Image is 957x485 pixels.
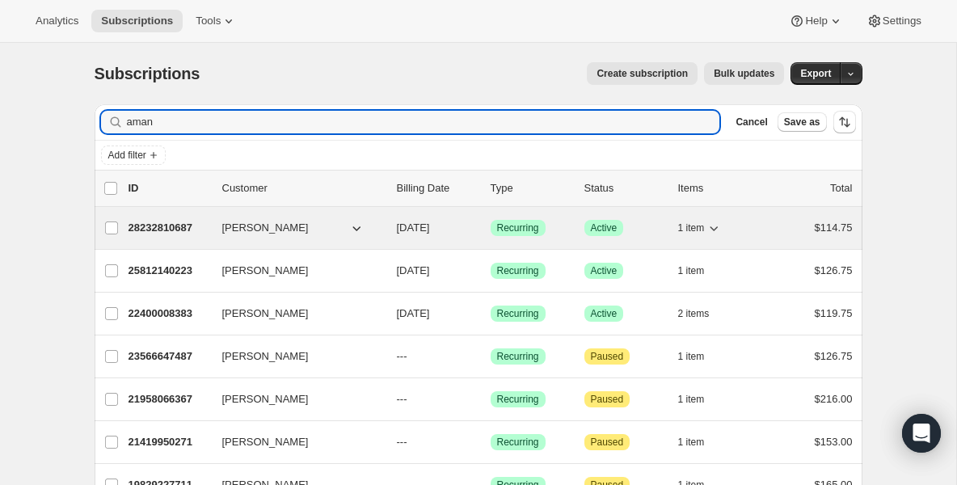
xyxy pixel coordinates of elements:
span: [PERSON_NAME] [222,391,309,407]
span: [PERSON_NAME] [222,220,309,236]
button: 1 item [678,388,723,411]
div: 22400008383[PERSON_NAME][DATE]SuccessRecurringSuccessActive2 items$119.75 [129,302,853,325]
p: 21958066367 [129,391,209,407]
span: Subscriptions [101,15,173,27]
p: Total [830,180,852,196]
span: [DATE] [397,307,430,319]
p: 22400008383 [129,306,209,322]
button: Subscriptions [91,10,183,32]
span: $126.75 [815,264,853,276]
span: $114.75 [815,221,853,234]
span: [DATE] [397,264,430,276]
span: Bulk updates [714,67,774,80]
div: Open Intercom Messenger [902,414,941,453]
button: Cancel [729,112,774,132]
span: 1 item [678,350,705,363]
div: 25812140223[PERSON_NAME][DATE]SuccessRecurringSuccessActive1 item$126.75 [129,259,853,282]
span: $126.75 [815,350,853,362]
span: Subscriptions [95,65,200,82]
p: 21419950271 [129,434,209,450]
span: [PERSON_NAME] [222,263,309,279]
button: 1 item [678,345,723,368]
p: Customer [222,180,384,196]
span: Recurring [497,436,539,449]
button: [PERSON_NAME] [213,215,374,241]
button: [PERSON_NAME] [213,344,374,369]
span: Help [805,15,827,27]
span: Save as [784,116,820,129]
span: [PERSON_NAME] [222,434,309,450]
button: Tools [186,10,247,32]
button: [PERSON_NAME] [213,258,374,284]
span: Cancel [736,116,767,129]
div: IDCustomerBilling DateTypeStatusItemsTotal [129,180,853,196]
p: 25812140223 [129,263,209,279]
button: Create subscription [587,62,698,85]
span: Paused [591,436,624,449]
span: Recurring [497,307,539,320]
span: [DATE] [397,221,430,234]
p: 28232810687 [129,220,209,236]
span: Active [591,307,618,320]
button: Analytics [26,10,88,32]
span: 1 item [678,436,705,449]
span: $216.00 [815,393,853,405]
span: Recurring [497,221,539,234]
span: Create subscription [597,67,688,80]
div: 23566647487[PERSON_NAME]---SuccessRecurringAttentionPaused1 item$126.75 [129,345,853,368]
button: [PERSON_NAME] [213,301,374,327]
p: 23566647487 [129,348,209,365]
button: Save as [778,112,827,132]
div: 28232810687[PERSON_NAME][DATE]SuccessRecurringSuccessActive1 item$114.75 [129,217,853,239]
button: Help [779,10,853,32]
button: 1 item [678,259,723,282]
button: 1 item [678,431,723,453]
span: 2 items [678,307,710,320]
span: Active [591,264,618,277]
p: Billing Date [397,180,478,196]
div: 21958066367[PERSON_NAME]---SuccessRecurringAttentionPaused1 item$216.00 [129,388,853,411]
span: 1 item [678,264,705,277]
span: Settings [883,15,921,27]
button: [PERSON_NAME] [213,386,374,412]
button: Sort the results [833,111,856,133]
button: Add filter [101,145,166,165]
span: 1 item [678,221,705,234]
button: Export [790,62,841,85]
span: 1 item [678,393,705,406]
span: --- [397,393,407,405]
span: Recurring [497,393,539,406]
div: Items [678,180,759,196]
p: Status [584,180,665,196]
input: Filter subscribers [127,111,720,133]
button: [PERSON_NAME] [213,429,374,455]
span: $119.75 [815,307,853,319]
button: Bulk updates [704,62,784,85]
span: --- [397,350,407,362]
span: --- [397,436,407,448]
button: Settings [857,10,931,32]
span: Active [591,221,618,234]
span: Paused [591,393,624,406]
span: Paused [591,350,624,363]
span: Add filter [108,149,146,162]
span: $153.00 [815,436,853,448]
span: Analytics [36,15,78,27]
span: [PERSON_NAME] [222,348,309,365]
button: 1 item [678,217,723,239]
span: Recurring [497,350,539,363]
span: Tools [196,15,221,27]
div: 21419950271[PERSON_NAME]---SuccessRecurringAttentionPaused1 item$153.00 [129,431,853,453]
span: Recurring [497,264,539,277]
span: Export [800,67,831,80]
div: Type [491,180,571,196]
button: 2 items [678,302,727,325]
p: ID [129,180,209,196]
span: [PERSON_NAME] [222,306,309,322]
